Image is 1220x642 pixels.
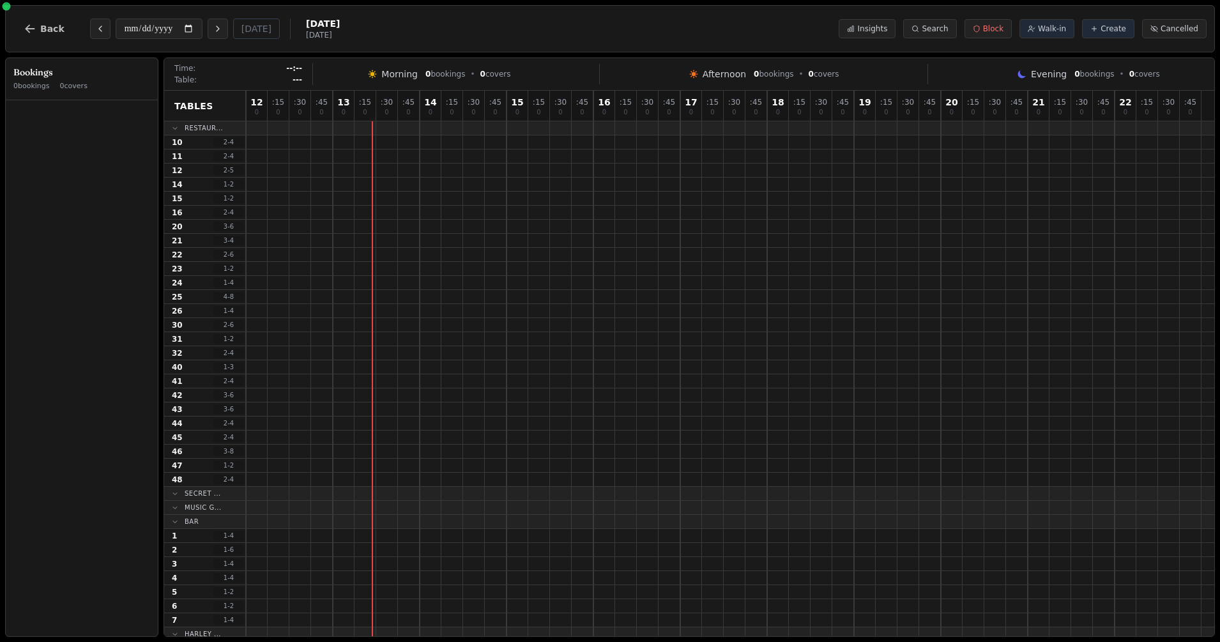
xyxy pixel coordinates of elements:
span: Tables [174,100,213,112]
span: 12 [172,165,183,176]
span: : 15 [620,98,632,106]
span: 0 [1166,109,1170,116]
span: 0 [515,109,519,116]
span: 2 - 4 [213,475,244,484]
span: 0 [276,109,280,116]
span: covers [809,69,839,79]
span: 0 [406,109,410,116]
span: : 45 [1097,98,1109,106]
span: 21 [172,236,183,246]
span: 0 [819,109,823,116]
span: 3 [172,559,177,569]
span: 0 [580,109,584,116]
span: 2 - 4 [213,137,244,147]
span: covers [1129,69,1160,79]
span: : 45 [402,98,415,106]
span: --:-- [286,63,302,73]
span: : 30 [468,98,480,106]
span: Back [40,24,65,33]
span: : 45 [663,98,675,106]
span: 1 - 4 [213,278,244,287]
span: : 30 [728,98,740,106]
span: 0 [255,109,259,116]
span: 19 [858,98,871,107]
span: 0 [906,109,910,116]
span: 0 [732,109,736,116]
span: 2 - 4 [213,348,244,358]
span: 0 [480,70,485,79]
span: : 15 [359,98,371,106]
span: : 45 [316,98,328,106]
span: 1 - 2 [213,180,244,189]
span: 14 [424,98,436,107]
span: 7 [172,615,177,625]
span: 0 [1037,109,1041,116]
span: : 45 [576,98,588,106]
span: : 30 [1163,98,1175,106]
span: : 15 [533,98,545,106]
span: : 15 [880,98,892,106]
span: Evening [1031,68,1067,80]
span: 13 [337,98,349,107]
span: 3 - 8 [213,447,244,456]
span: [DATE] [306,30,340,40]
span: 0 [319,109,323,116]
span: 2 - 6 [213,250,244,259]
span: 2 - 4 [213,208,244,217]
span: 0 [993,109,996,116]
span: 30 [172,320,183,330]
span: [DATE] [306,17,340,30]
span: • [1120,69,1124,79]
span: 1 - 2 [213,601,244,611]
span: 0 [863,109,867,116]
span: Block [983,24,1003,34]
span: : 30 [1076,98,1088,106]
span: 1 - 2 [213,461,244,470]
span: Cancelled [1161,24,1198,34]
span: 0 [537,109,540,116]
span: 32 [172,348,183,358]
span: Create [1101,24,1126,34]
span: 2 - 4 [213,376,244,386]
span: 0 [797,109,801,116]
span: : 15 [446,98,458,106]
span: 24 [172,278,183,288]
span: 41 [172,376,183,386]
span: 21 [1032,98,1044,107]
span: 3 - 6 [213,404,244,414]
span: 0 [450,109,454,116]
span: : 30 [554,98,567,106]
button: Cancelled [1142,19,1207,38]
span: 0 [667,109,671,116]
span: : 45 [750,98,762,106]
span: 4 [172,573,177,583]
span: 2 - 4 [213,432,244,442]
span: 0 [754,109,758,116]
button: Create [1082,19,1134,38]
span: 44 [172,418,183,429]
span: 0 [776,109,780,116]
span: Secret ... [185,489,221,498]
span: 17 [685,98,697,107]
span: Time: [174,63,195,73]
span: 0 [425,70,431,79]
span: 18 [772,98,784,107]
span: : 45 [1184,98,1196,106]
span: 20 [945,98,957,107]
button: Previous day [90,19,111,39]
span: 0 [809,70,814,79]
span: 0 [927,109,931,116]
span: bookings [1074,69,1114,79]
span: covers [480,69,511,79]
h3: Bookings [13,66,150,79]
span: 0 [1188,109,1192,116]
span: : 15 [1141,98,1153,106]
span: : 30 [641,98,653,106]
span: 0 [558,109,562,116]
span: 0 [645,109,649,116]
span: 1 - 2 [213,334,244,344]
span: Harley ... [185,629,221,639]
span: 43 [172,404,183,415]
span: 1 - 3 [213,362,244,372]
span: 0 [1145,109,1148,116]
